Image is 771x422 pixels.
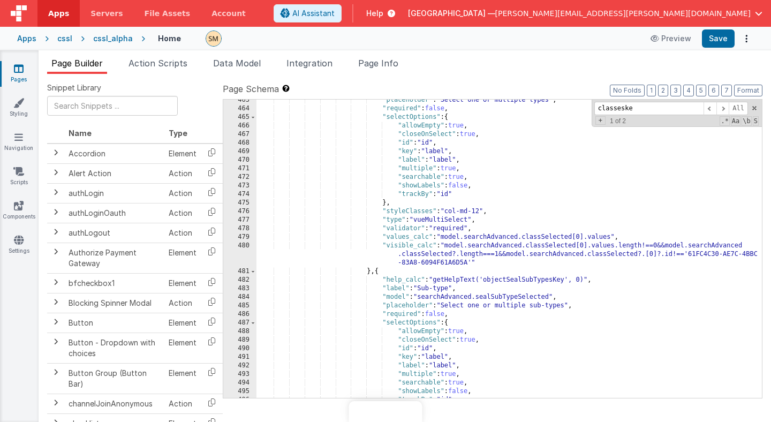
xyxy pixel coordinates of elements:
span: RegExp Search [720,116,729,126]
div: 468 [223,139,256,147]
div: 496 [223,396,256,404]
td: Accordion [64,144,164,164]
span: Snippet Library [47,82,101,93]
div: 489 [223,336,256,344]
td: Action [164,394,201,413]
span: Page Builder [51,58,103,69]
div: 485 [223,302,256,310]
input: Search for [594,102,704,115]
div: 471 [223,164,256,173]
td: Action [164,203,201,223]
h4: Home [158,34,181,42]
span: 1 of 2 [606,117,630,125]
td: authLogout [64,223,164,243]
span: AI Assistant [292,8,335,19]
button: AI Assistant [274,4,342,22]
div: 480 [223,242,256,267]
div: 474 [223,190,256,199]
button: 7 [721,85,732,96]
div: 482 [223,276,256,284]
td: Element [164,363,201,394]
span: Apps [48,8,69,19]
button: [GEOGRAPHIC_DATA] — [PERSON_NAME][EMAIL_ADDRESS][PERSON_NAME][DOMAIN_NAME] [408,8,762,19]
div: 473 [223,182,256,190]
div: 490 [223,344,256,353]
td: channelJoinAnonymous [64,394,164,413]
div: 470 [223,156,256,164]
input: Search Snippets ... [47,96,178,116]
td: bfcheckbox1 [64,273,164,293]
td: Button Group (Button Bar) [64,363,164,394]
td: Action [164,183,201,203]
div: Apps [17,33,36,44]
span: Name [69,129,92,138]
span: Integration [286,58,332,69]
button: No Folds [610,85,645,96]
button: Format [734,85,762,96]
div: 469 [223,147,256,156]
td: Blocking Spinner Modal [64,293,164,313]
span: Type [169,129,187,138]
span: [GEOGRAPHIC_DATA] — [408,8,495,19]
td: Element [164,313,201,333]
td: Element [164,243,201,273]
div: 467 [223,130,256,139]
td: Button [64,313,164,333]
div: 477 [223,216,256,224]
button: 1 [647,85,656,96]
div: 483 [223,284,256,293]
div: cssl_alpha [93,33,133,44]
span: Toggel Replace mode [595,116,606,125]
div: 486 [223,310,256,319]
div: 481 [223,267,256,276]
span: Help [366,8,383,19]
div: 465 [223,113,256,122]
div: cssl [57,33,72,44]
img: e9616e60dfe10b317d64a5e98ec8e357 [206,31,221,46]
td: Action [164,293,201,313]
button: 2 [658,85,668,96]
button: Options [739,31,754,46]
button: 5 [696,85,706,96]
span: Alt-Enter [729,102,748,115]
div: 494 [223,379,256,387]
div: 475 [223,199,256,207]
td: Alert Action [64,163,164,183]
div: 492 [223,361,256,370]
button: Save [702,29,735,48]
div: 464 [223,104,256,113]
td: Action [164,163,201,183]
div: 472 [223,173,256,182]
td: Button - Dropdown with choices [64,333,164,363]
span: Action Scripts [128,58,187,69]
div: 495 [223,387,256,396]
div: 491 [223,353,256,361]
button: 3 [670,85,681,96]
span: Page Schema [223,82,279,95]
span: [PERSON_NAME][EMAIL_ADDRESS][PERSON_NAME][DOMAIN_NAME] [495,8,751,19]
div: 478 [223,224,256,233]
span: Servers [90,8,123,19]
span: Page Info [358,58,398,69]
span: Search In Selection [753,116,759,126]
div: 466 [223,122,256,130]
div: 476 [223,207,256,216]
div: 488 [223,327,256,336]
td: Element [164,333,201,363]
div: 479 [223,233,256,242]
button: 6 [708,85,719,96]
span: File Assets [145,8,191,19]
td: Element [164,273,201,293]
button: Preview [644,30,698,47]
button: 4 [683,85,694,96]
div: 493 [223,370,256,379]
td: Element [164,144,201,164]
span: CaseSensitive Search [731,116,740,126]
span: Data Model [213,58,261,69]
div: 487 [223,319,256,327]
td: authLogin [64,183,164,203]
td: Action [164,223,201,243]
div: 484 [223,293,256,302]
span: Whole Word Search [742,116,751,126]
div: 463 [223,96,256,104]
